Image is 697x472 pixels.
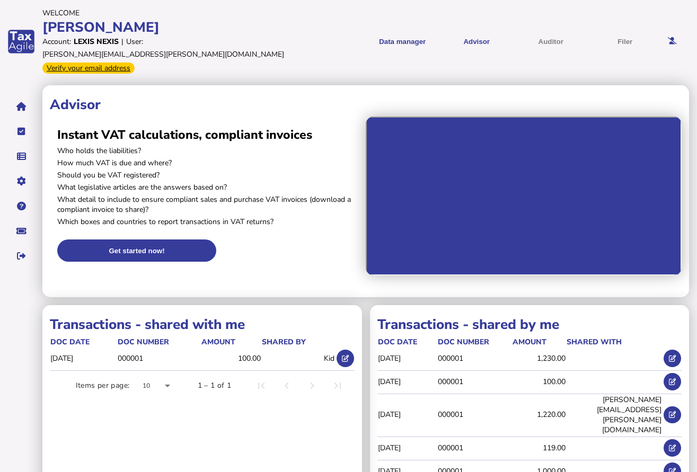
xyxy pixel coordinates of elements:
iframe: Advisor intro [366,117,682,275]
div: Items per page: [76,380,130,391]
div: doc date [50,337,117,347]
div: Account: [42,37,71,47]
div: Amount [201,337,260,347]
td: 1,230.00 [512,348,566,369]
i: Data manager [17,156,26,157]
p: How much VAT is due and where? [57,158,358,168]
td: 000001 [117,348,201,369]
div: doc date [378,337,417,347]
button: Sign out [10,245,32,267]
button: Open shared transaction [664,373,681,390]
i: Email needs to be verified [668,38,677,44]
div: Amount [513,337,565,347]
button: Open shared transaction [664,439,681,457]
p: What legislative articles are the answers based on? [57,182,358,192]
button: Manage settings [10,170,32,192]
div: [PERSON_NAME] [42,18,342,37]
td: [DATE] [377,371,438,393]
menu: navigate products [348,29,658,55]
button: Home [10,95,32,118]
div: doc number [118,337,200,347]
h1: Transactions - shared by me [377,315,682,334]
h1: Advisor [50,95,682,114]
div: doc number [118,337,169,347]
div: 1 – 1 of 1 [198,380,232,391]
button: Open shared transaction [337,350,354,367]
div: Amount [513,337,546,347]
td: Kid [261,348,335,369]
div: shared by [262,337,306,347]
button: Open shared transaction [664,406,681,424]
td: 000001 [437,348,512,369]
div: [PERSON_NAME][EMAIL_ADDRESS][PERSON_NAME][DOMAIN_NAME] [42,49,284,59]
div: shared by [262,337,334,347]
h1: Transactions - shared with me [50,315,355,334]
button: Shows a dropdown of Data manager options [369,29,436,55]
td: 000001 [437,371,512,393]
td: [DATE] [50,348,117,369]
td: [PERSON_NAME][EMAIL_ADDRESS][PERSON_NAME][DOMAIN_NAME] [566,394,662,435]
div: | [121,37,123,47]
td: [DATE] [377,437,438,458]
div: Verify your email address [42,63,135,74]
button: Raise a support ticket [10,220,32,242]
td: [DATE] [377,394,438,435]
button: Shows a dropdown of VAT Advisor options [443,29,510,55]
div: doc number [438,337,511,347]
div: Lexis Nexis [74,37,119,47]
p: Who holds the liabilities? [57,146,358,156]
td: 119.00 [512,437,566,458]
div: doc date [378,337,437,347]
td: 100.00 [512,371,566,393]
button: Open shared transaction [664,350,681,367]
p: Should you be VAT registered? [57,170,358,180]
button: Tasks [10,120,32,143]
h2: Instant VAT calculations, compliant invoices [57,127,358,143]
div: User: [126,37,143,47]
td: [DATE] [377,348,438,369]
p: What detail to include to ensure compliant sales and purchase VAT invoices (download a compliant ... [57,194,358,215]
td: 100.00 [201,348,261,369]
td: 1,220.00 [512,394,566,435]
div: doc date [50,337,90,347]
td: 000001 [437,437,512,458]
div: shared with [567,337,661,347]
button: Filer [592,29,658,55]
button: Data manager [10,145,32,167]
div: shared with [567,337,622,347]
div: doc number [438,337,489,347]
button: Get started now! [57,239,216,262]
div: Amount [201,337,235,347]
button: Auditor [517,29,584,55]
p: Which boxes and countries to report transactions in VAT returns? [57,217,358,227]
td: 000001 [437,394,512,435]
button: Help pages [10,195,32,217]
div: Welcome [42,8,342,18]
